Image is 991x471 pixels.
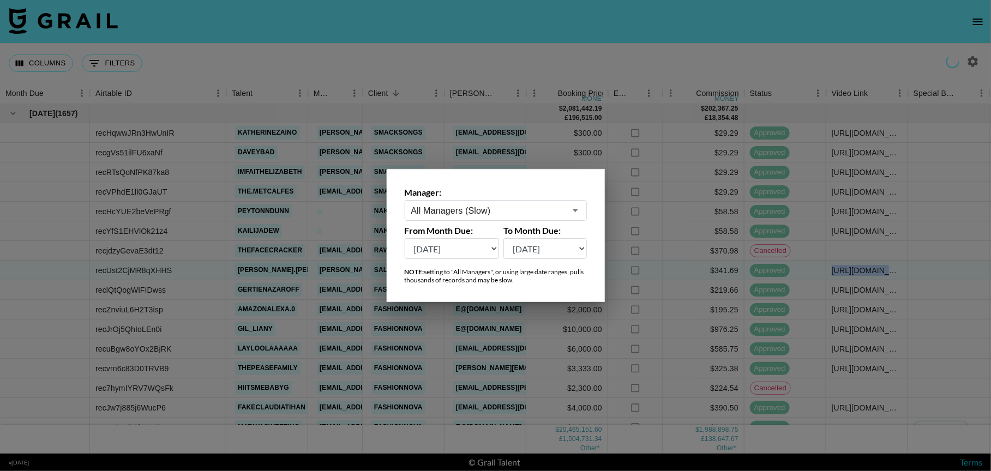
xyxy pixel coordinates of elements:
[568,203,583,218] button: Open
[405,268,587,284] div: setting to "All Managers", or using large date ranges, pulls thousands of records and may be slow.
[405,268,424,276] strong: NOTE:
[405,187,587,198] label: Manager:
[405,225,500,236] label: From Month Due:
[503,225,587,236] label: To Month Due:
